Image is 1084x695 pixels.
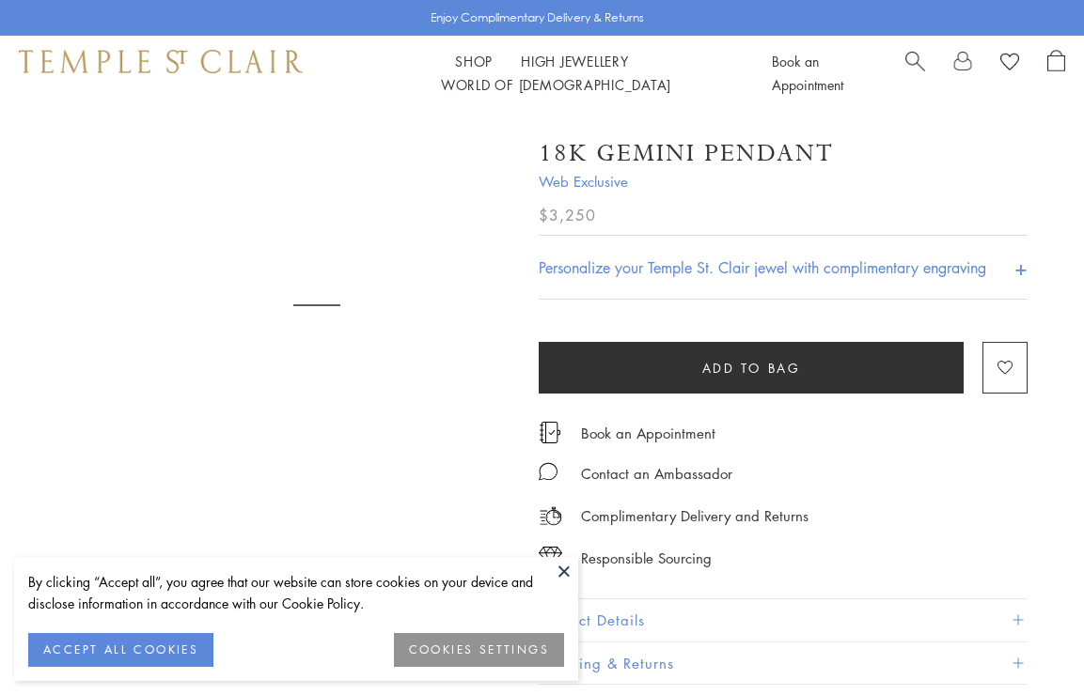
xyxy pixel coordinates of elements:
button: Add to bag [539,342,964,394]
img: icon_appointment.svg [539,422,561,443]
button: COOKIES SETTINGS [394,633,564,667]
div: Responsible Sourcing [581,547,712,570]
p: Enjoy Complimentary Delivery & Returns [431,8,644,27]
button: Shipping & Returns [539,642,1028,685]
img: MessageIcon-01_2.svg [539,462,558,481]
h1: 18K Gemini Pendant [539,137,834,170]
img: icon_sourcing.svg [539,547,562,565]
span: Add to bag [702,358,801,378]
a: View Wishlist [1000,50,1019,78]
a: Book an Appointment [581,423,715,443]
iframe: Gorgias live chat messenger [990,607,1065,676]
img: icon_delivery.svg [539,504,562,528]
nav: Main navigation [340,50,772,97]
div: Contact an Ambassador [581,462,732,486]
img: Temple St. Clair [19,50,303,72]
span: $3,250 [539,203,596,227]
button: Product Details [539,599,1028,641]
a: ShopShop [455,52,493,70]
a: World of [DEMOGRAPHIC_DATA]World of [DEMOGRAPHIC_DATA] [441,75,671,94]
a: Search [905,50,925,97]
h4: + [1014,250,1028,285]
p: Complimentary Delivery and Returns [581,504,809,528]
button: ACCEPT ALL COOKIES [28,633,213,667]
span: Web Exclusive [539,170,1028,193]
h4: Personalize your Temple St. Clair jewel with complimentary engraving [539,256,986,279]
a: High JewelleryHigh Jewellery [521,52,629,70]
a: Open Shopping Bag [1047,50,1065,97]
a: Book an Appointment [772,52,843,94]
div: By clicking “Accept all”, you agree that our website can store cookies on your device and disclos... [28,571,564,614]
